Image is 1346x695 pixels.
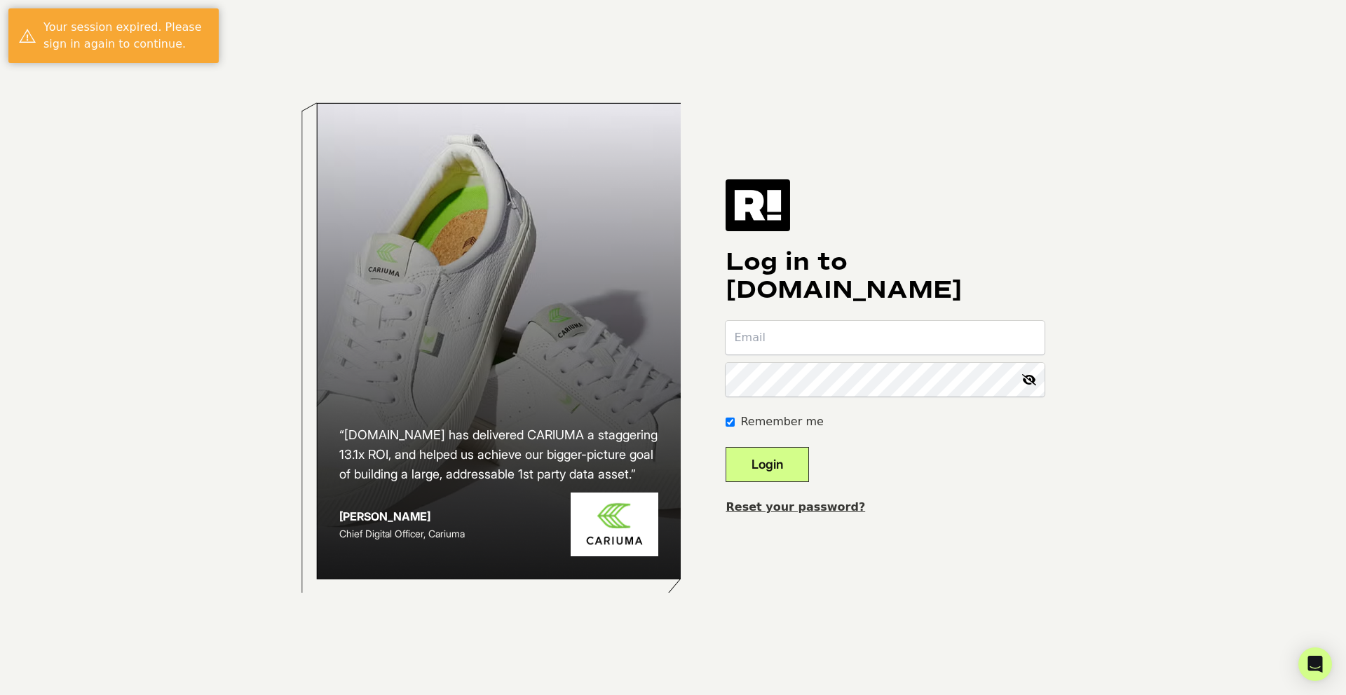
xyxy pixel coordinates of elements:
[1298,647,1332,681] div: Open Intercom Messenger
[726,447,809,482] button: Login
[43,19,208,53] div: Your session expired. Please sign in again to continue.
[726,500,865,514] a: Reset your password?
[339,425,659,484] h2: “[DOMAIN_NAME] has delivered CARIUMA a staggering 13.1x ROI, and helped us achieve our bigger-pic...
[726,248,1045,304] h1: Log in to [DOMAIN_NAME]
[726,321,1045,355] input: Email
[571,493,658,556] img: Cariuma
[339,528,465,539] span: Chief Digital Officer, Cariuma
[740,413,823,430] label: Remember me
[339,509,430,523] strong: [PERSON_NAME]
[726,179,790,231] img: Retention.com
